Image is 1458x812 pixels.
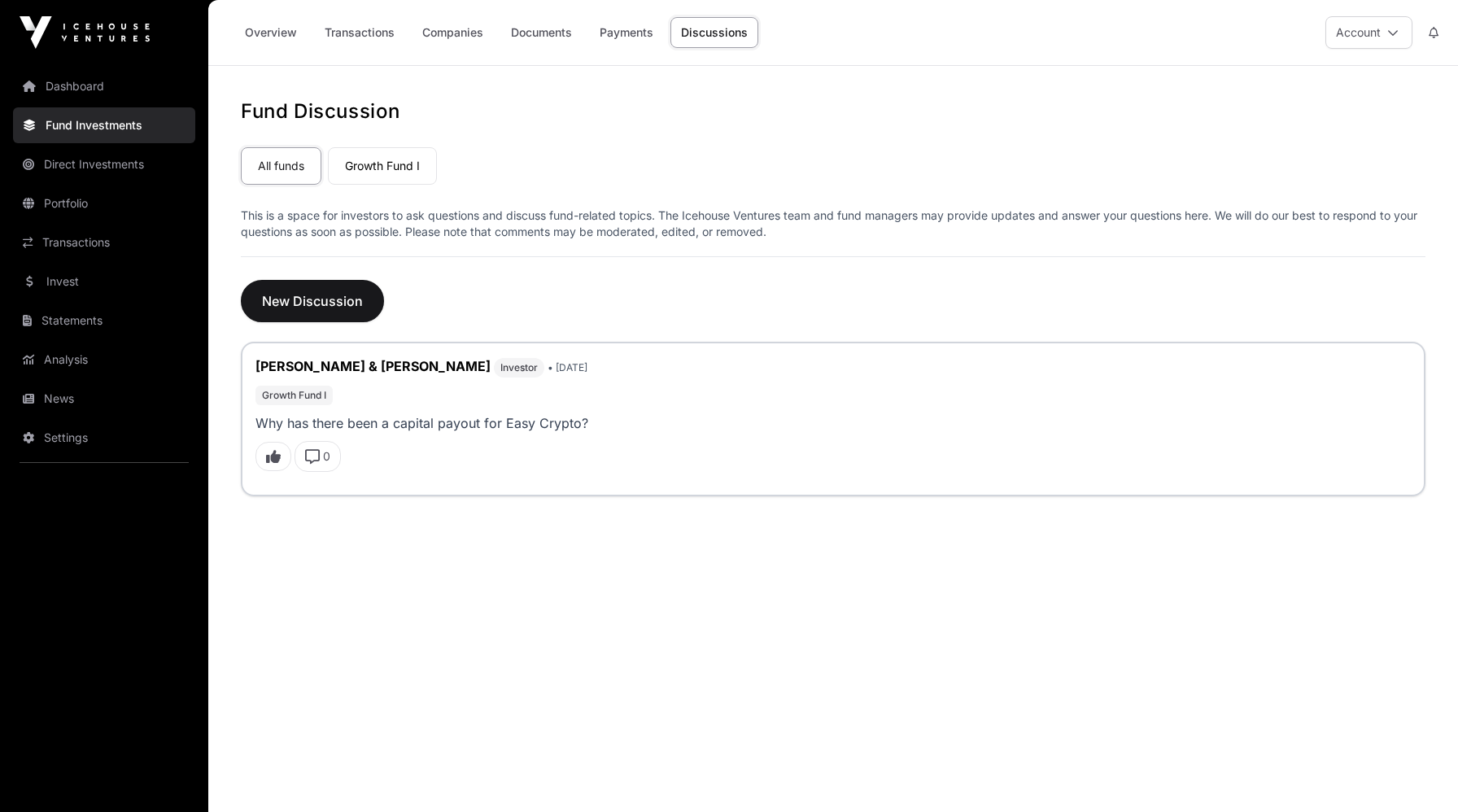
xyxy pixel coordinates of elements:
[13,381,195,417] a: News
[20,16,150,49] img: Icehouse Ventures Logo
[255,384,333,405] a: Growth Fund I
[255,412,1411,434] p: Why has there been a capital payout for Easy Crypto?
[412,17,494,48] a: Companies
[241,98,1425,124] h1: Fund Discussion
[13,107,195,143] a: Fund Investments
[13,342,195,378] a: Analysis
[314,17,405,48] a: Transactions
[13,186,195,221] a: Portfolio
[241,280,384,322] button: New Discussion
[13,303,195,338] a: Statements
[255,358,491,374] span: [PERSON_NAME] & [PERSON_NAME]
[262,389,326,402] span: Growth Fund I
[13,264,195,299] a: Invest
[234,17,308,48] a: Overview
[13,68,195,104] a: Dashboard
[262,291,363,311] span: New Discussion
[13,420,195,456] a: Settings
[323,448,330,465] span: 0
[589,17,664,48] a: Payments
[500,361,538,374] span: Investor
[241,207,1425,240] p: This is a space for investors to ask questions and discuss fund-related topics. The Icehouse Vent...
[13,225,195,260] a: Transactions
[13,146,195,182] a: Direct Investments
[548,361,587,373] span: • [DATE]
[255,442,291,471] span: Like this comment
[500,17,583,48] a: Documents
[328,147,437,185] a: Growth Fund I
[1377,734,1458,812] iframe: Chat Widget
[291,449,341,465] a: 0
[670,17,758,48] a: Discussions
[241,147,321,185] a: All funds
[1325,16,1412,49] button: Account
